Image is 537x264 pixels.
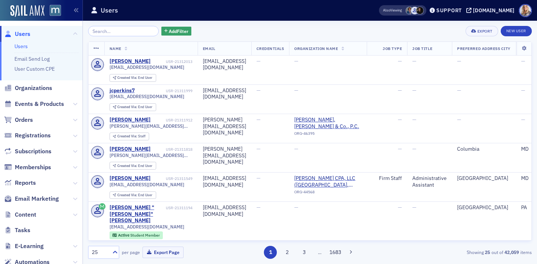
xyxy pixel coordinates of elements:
a: Content [4,211,36,219]
div: Export [477,29,493,33]
div: Created Via: End User [110,74,156,82]
span: — [521,87,525,94]
span: Created Via : [117,104,138,109]
span: — [256,204,261,211]
div: [EMAIL_ADDRESS][DOMAIN_NAME] [203,204,246,217]
div: ORG-44568 [294,190,362,197]
h1: Users [101,6,118,15]
div: [PERSON_NAME] [110,175,151,182]
div: [PERSON_NAME] [110,117,151,123]
div: [GEOGRAPHIC_DATA] [457,175,511,182]
div: USR-21312013 [152,59,192,64]
button: Export [466,26,498,36]
a: Organizations [4,84,52,92]
span: Lauren McDonough [416,7,424,14]
div: USR-21311818 [152,147,192,152]
strong: 42,059 [503,249,520,255]
button: 1 [264,246,277,259]
span: Kullman CPA, LLC (Annapolis, MD) [294,175,362,188]
span: [EMAIL_ADDRESS][DOMAIN_NAME] [110,64,184,70]
span: Events & Products [15,100,64,108]
div: [EMAIL_ADDRESS][DOMAIN_NAME] [203,58,246,71]
div: Showing out of items [389,249,532,255]
div: USR-21311999 [136,88,192,93]
span: — [521,116,525,123]
a: [PERSON_NAME] CPA, LLC ([GEOGRAPHIC_DATA], [GEOGRAPHIC_DATA]) [294,175,362,188]
span: Viewing [383,8,402,13]
span: Created Via : [117,193,138,197]
a: jcperkins7 [110,87,135,94]
span: Chris Dougherty [406,7,413,14]
div: Support [436,7,462,14]
div: USR-21311549 [152,176,192,181]
span: Reports [15,179,36,187]
span: E-Learning [15,242,44,250]
a: Users [14,43,28,50]
button: 1683 [329,246,342,259]
span: Job Type [383,46,402,51]
div: Also [383,8,390,13]
img: SailAMX [10,5,44,17]
a: Reports [4,179,36,187]
span: [EMAIL_ADDRESS][DOMAIN_NAME] [110,182,184,187]
span: — [398,58,402,64]
strong: 25 [484,249,491,255]
span: Orders [15,116,33,124]
a: [PERSON_NAME], [PERSON_NAME] & Co., P.C. [294,117,362,130]
div: [PERSON_NAME] [110,146,151,153]
a: [PERSON_NAME] [110,58,151,65]
span: Created Via : [117,75,138,80]
span: Organizations [15,84,52,92]
span: — [521,58,525,64]
div: Staff [117,134,145,138]
a: Memberships [4,163,51,171]
a: Email Send Log [14,56,50,62]
span: Created Via : [117,134,138,138]
span: — [256,87,261,94]
span: Credentials [256,46,284,51]
span: Active [118,233,130,238]
button: Export Page [142,247,184,258]
div: [PERSON_NAME][EMAIL_ADDRESS][DOMAIN_NAME] [203,117,246,136]
span: [PERSON_NAME][EMAIL_ADDRESS][DOMAIN_NAME] [110,123,192,129]
span: — [294,58,298,64]
span: Profile [519,4,532,17]
span: Registrations [15,131,51,140]
a: Registrations [4,131,51,140]
a: E-Learning [4,242,44,250]
div: End User [117,164,152,168]
span: — [294,204,298,211]
div: Firm Staff [372,175,402,182]
div: [PERSON_NAME] "[PERSON_NAME]" [PERSON_NAME] [110,204,165,224]
span: — [457,58,461,64]
span: — [398,204,402,211]
span: — [398,146,402,152]
label: per page [122,249,140,255]
span: — [294,87,298,94]
button: [DOMAIN_NAME] [466,8,517,13]
div: [PERSON_NAME][EMAIL_ADDRESS][DOMAIN_NAME] [203,146,246,166]
span: [EMAIL_ADDRESS][DOMAIN_NAME] [110,94,184,99]
a: Orders [4,116,33,124]
div: USR-21311194 [166,205,192,210]
span: Justin Chase [411,7,419,14]
div: [EMAIL_ADDRESS][DOMAIN_NAME] [203,87,246,100]
span: — [412,146,416,152]
span: Preferred Address City [457,46,511,51]
span: Subscriptions [15,147,51,156]
div: [GEOGRAPHIC_DATA] [457,204,511,211]
span: — [412,204,416,211]
div: End User [117,76,152,80]
span: [PERSON_NAME][EMAIL_ADDRESS][DOMAIN_NAME] [110,153,192,158]
div: USR-21311912 [152,118,192,123]
a: Users [4,30,30,38]
span: — [398,116,402,123]
span: Created Via : [117,163,138,168]
div: End User [117,193,152,197]
button: AddFilter [161,27,192,36]
a: User Custom CPE [14,66,55,72]
div: Active: Active: Student Member [110,231,163,239]
span: Email Marketing [15,195,59,203]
